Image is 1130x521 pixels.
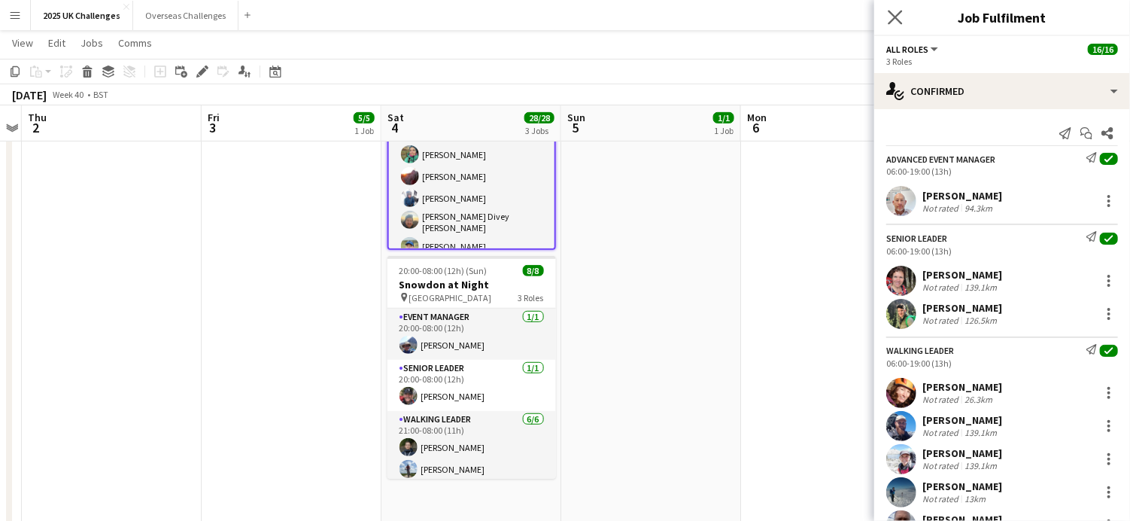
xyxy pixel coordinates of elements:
[385,119,404,136] span: 4
[48,36,65,50] span: Edit
[26,119,47,136] span: 2
[387,278,556,291] h3: Snowdon at Night
[874,73,1130,109] div: Confirmed
[922,189,1002,203] div: [PERSON_NAME]
[524,112,554,123] span: 28/28
[565,119,585,136] span: 5
[961,203,995,214] div: 94.3km
[886,345,954,356] div: Walking Leader
[409,292,492,303] span: [GEOGRAPHIC_DATA]
[922,413,1002,427] div: [PERSON_NAME]
[922,394,961,405] div: Not rated
[205,119,220,136] span: 3
[387,111,404,124] span: Sat
[922,380,1002,394] div: [PERSON_NAME]
[1088,44,1118,55] span: 16/16
[747,111,767,124] span: Mon
[922,460,961,471] div: Not rated
[713,112,734,123] span: 1/1
[80,36,103,50] span: Jobs
[525,125,554,136] div: 3 Jobs
[387,309,556,360] app-card-role: Event Manager1/120:00-08:00 (12h)[PERSON_NAME]
[922,282,961,293] div: Not rated
[354,125,374,136] div: 1 Job
[523,265,544,276] span: 8/8
[42,33,71,53] a: Edit
[745,119,767,136] span: 6
[118,36,152,50] span: Comms
[28,111,47,124] span: Thu
[922,301,1002,315] div: [PERSON_NAME]
[961,460,1000,471] div: 139.1km
[961,315,1000,326] div: 126.5km
[886,166,1118,177] div: 06:00-19:00 (13h)
[208,111,220,124] span: Fri
[354,112,375,123] span: 5/5
[961,493,989,504] div: 13km
[31,1,133,30] button: 2025 UK Challenges
[714,125,734,136] div: 1 Job
[886,154,995,165] div: Advanced Event Manager
[922,315,961,326] div: Not rated
[12,36,33,50] span: View
[387,256,556,479] app-job-card: 20:00-08:00 (12h) (Sun)8/8Snowdon at Night [GEOGRAPHIC_DATA]3 RolesEvent Manager1/120:00-08:00 (1...
[518,292,544,303] span: 3 Roles
[961,282,1000,293] div: 139.1km
[886,245,1118,257] div: 06:00-19:00 (13h)
[922,493,961,504] div: Not rated
[874,8,1130,27] h3: Job Fulfilment
[886,358,1118,369] div: 06:00-19:00 (13h)
[961,394,995,405] div: 26.3km
[961,427,1000,438] div: 139.1km
[922,268,1002,282] div: [PERSON_NAME]
[922,480,1002,493] div: [PERSON_NAME]
[567,111,585,124] span: Sun
[922,427,961,438] div: Not rated
[399,265,488,276] span: 20:00-08:00 (12h) (Sun)
[886,233,947,244] div: Senior Leader
[93,89,108,100] div: BST
[50,89,87,100] span: Week 40
[133,1,238,30] button: Overseas Challenges
[12,87,47,102] div: [DATE]
[886,56,1118,67] div: 3 Roles
[387,360,556,411] app-card-role: Senior Leader1/120:00-08:00 (12h)[PERSON_NAME]
[886,44,928,55] span: All roles
[74,33,109,53] a: Jobs
[922,446,1002,460] div: [PERSON_NAME]
[112,33,158,53] a: Comms
[6,33,39,53] a: View
[886,44,940,55] button: All roles
[922,203,961,214] div: Not rated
